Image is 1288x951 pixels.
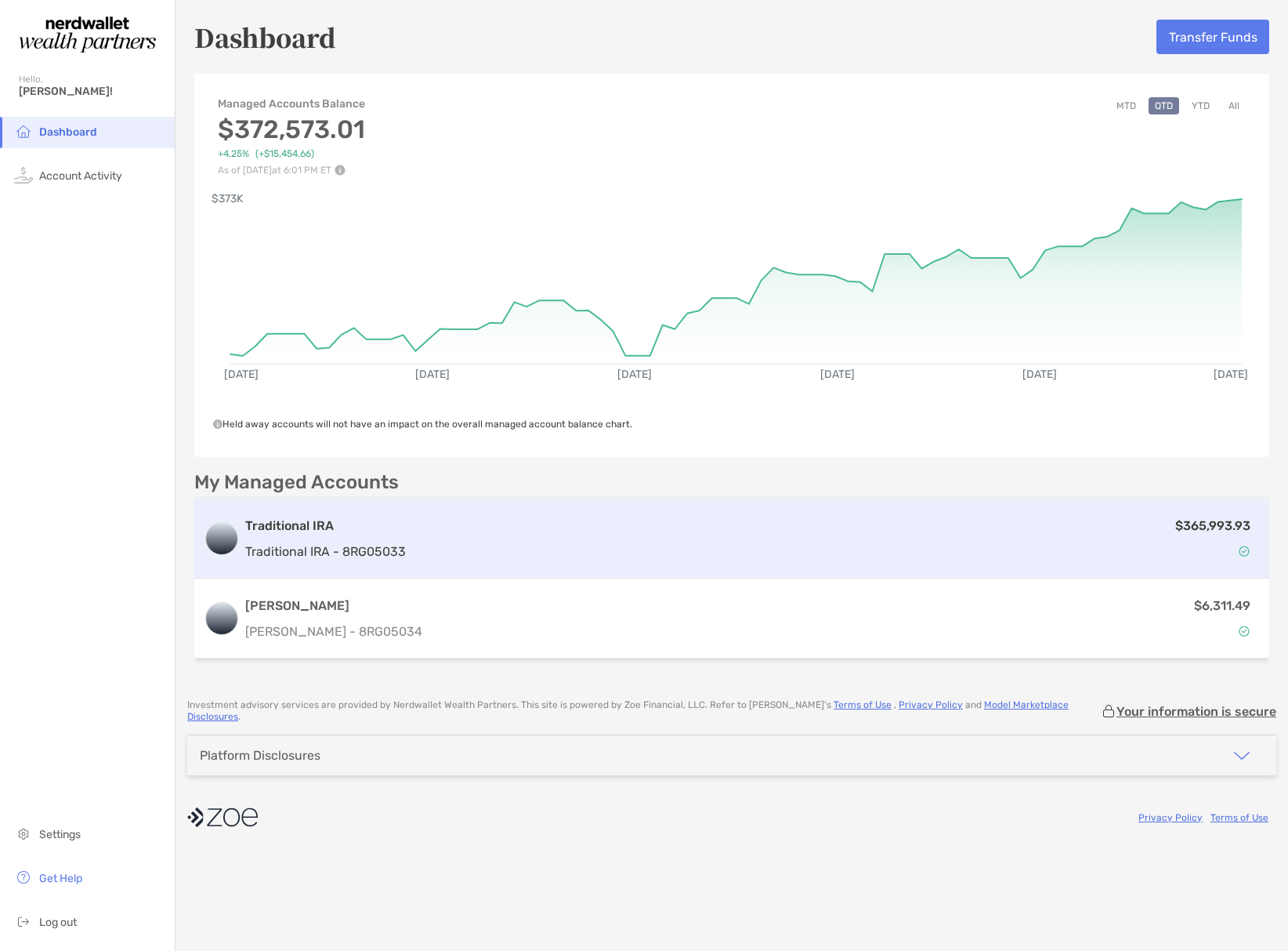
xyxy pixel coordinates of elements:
img: household icon [14,122,33,140]
text: [DATE] [1022,368,1057,381]
text: [DATE] [820,368,855,381]
p: $365,993.93 [1175,516,1250,535]
p: $6,311.49 [1194,596,1250,615]
h5: Dashboard [194,19,336,55]
div: Platform Disclosures [200,748,320,763]
h3: Traditional IRA [245,517,406,535]
p: Traditional IRA - 8RG05033 [245,542,406,561]
a: Privacy Policy [1138,812,1203,823]
button: MTD [1110,97,1142,114]
span: ( +$15,454.66 ) [255,148,314,160]
h4: Managed Accounts Balance [218,97,367,111]
text: [DATE] [415,368,450,381]
p: As of [DATE] at 6:01 PM ET [218,165,367,176]
span: Log out [39,916,77,929]
text: [DATE] [1214,368,1248,381]
h3: [PERSON_NAME] [245,597,422,615]
img: company logo [187,800,258,835]
a: Model Marketplace Disclosures [187,699,1069,722]
img: get-help icon [14,868,33,887]
p: My Managed Accounts [194,473,399,492]
button: YTD [1185,97,1216,114]
span: Settings [39,828,81,841]
img: Performance Info [335,165,346,176]
p: Investment advisory services are provided by Nerdwallet Wealth Partners . This site is powered by... [187,699,1101,723]
a: Terms of Use [834,699,892,710]
span: Account Activity [39,169,122,183]
img: settings icon [14,824,33,843]
button: All [1222,97,1246,114]
p: [PERSON_NAME] - 8RG05034 [245,622,422,641]
img: icon arrow [1232,746,1251,765]
text: $373K [212,192,244,205]
img: Zoe Logo [19,6,156,63]
button: Transfer Funds [1156,20,1269,54]
img: Account Status icon [1239,546,1250,557]
img: logout icon [14,912,33,931]
img: logo account [206,523,237,554]
a: Terms of Use [1210,812,1268,823]
h3: $372,573.01 [218,114,367,144]
img: Account Status icon [1239,626,1250,637]
span: Dashboard [39,125,97,139]
img: activity icon [14,165,33,184]
span: [PERSON_NAME]! [19,85,165,98]
text: [DATE] [224,368,259,381]
span: Held away accounts will not have an impact on the overall managed account balance chart. [213,419,632,430]
a: Privacy Policy [899,699,963,710]
p: Your information is secure [1116,704,1276,719]
img: logo account [206,603,237,634]
button: QTD [1149,97,1179,114]
text: [DATE] [617,368,652,381]
span: Get Help [39,872,82,885]
span: +4.25% [218,148,249,160]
